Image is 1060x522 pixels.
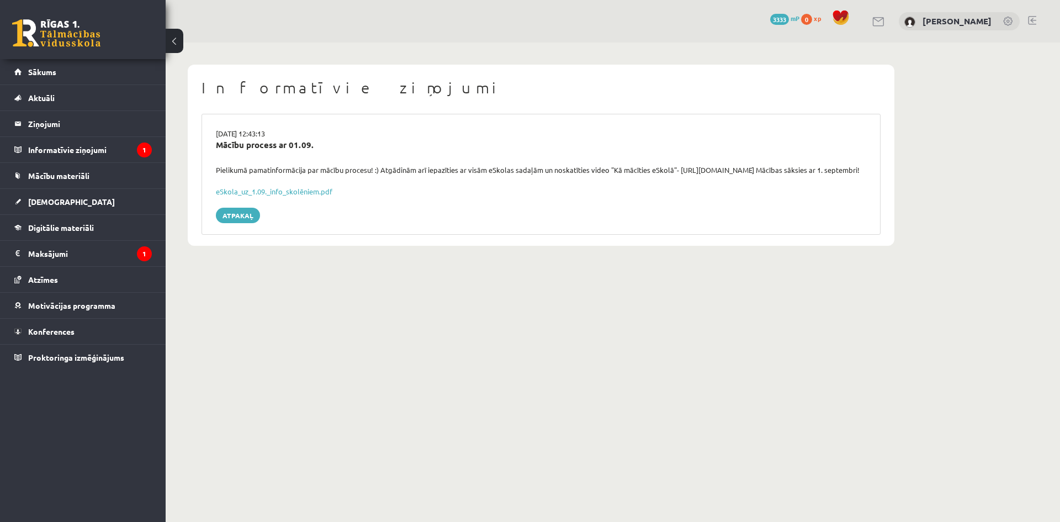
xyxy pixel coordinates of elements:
span: Proktoringa izmēģinājums [28,352,124,362]
a: Informatīvie ziņojumi1 [14,137,152,162]
div: Mācību process ar 01.09. [216,139,866,151]
a: Proktoringa izmēģinājums [14,345,152,370]
a: Konferences [14,319,152,344]
a: Atzīmes [14,267,152,292]
a: Ziņojumi [14,111,152,136]
span: Motivācijas programma [28,300,115,310]
span: mP [791,14,799,23]
a: [DEMOGRAPHIC_DATA] [14,189,152,214]
span: 0 [801,14,812,25]
a: Maksājumi1 [14,241,152,266]
a: Rīgas 1. Tālmācības vidusskola [12,19,100,47]
span: Konferences [28,326,75,336]
i: 1 [137,143,152,157]
i: 1 [137,246,152,261]
span: [DEMOGRAPHIC_DATA] [28,197,115,207]
a: Aktuāli [14,85,152,110]
div: [DATE] 12:43:13 [208,128,875,139]
a: Mācību materiāli [14,163,152,188]
span: Aktuāli [28,93,55,103]
a: 0 xp [801,14,826,23]
span: 3333 [770,14,789,25]
legend: Ziņojumi [28,111,152,136]
span: Digitālie materiāli [28,223,94,233]
img: Sigurds Kozlovskis [904,17,915,28]
a: eSkola_uz_1.09._info_skolēniem.pdf [216,187,332,196]
legend: Informatīvie ziņojumi [28,137,152,162]
a: 3333 mP [770,14,799,23]
a: [PERSON_NAME] [923,15,992,27]
a: Atpakaļ [216,208,260,223]
a: Digitālie materiāli [14,215,152,240]
div: Pielikumā pamatinformācija par mācību procesu! :) Atgādinām arī iepazīties ar visām eSkolas sadaļ... [208,165,875,176]
span: xp [814,14,821,23]
h1: Informatīvie ziņojumi [202,78,881,97]
legend: Maksājumi [28,241,152,266]
a: Sākums [14,59,152,85]
span: Atzīmes [28,275,58,284]
span: Sākums [28,67,56,77]
a: Motivācijas programma [14,293,152,318]
span: Mācību materiāli [28,171,89,181]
